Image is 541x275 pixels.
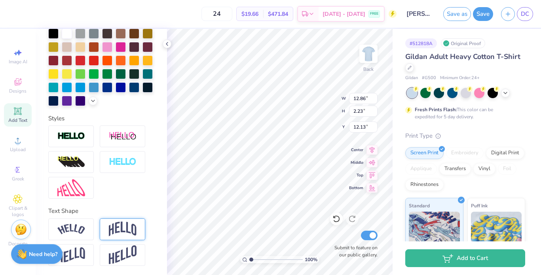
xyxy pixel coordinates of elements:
span: Puff Ink [471,201,488,210]
div: Embroidery [446,147,484,159]
span: Minimum Order: 24 + [440,75,480,82]
div: Screen Print [405,147,444,159]
span: 100 % [305,256,317,263]
span: Center [349,147,363,153]
span: Decorate [8,241,27,247]
div: Original Proof [441,38,485,48]
div: Styles [48,114,154,123]
div: Transfers [439,163,471,175]
span: Standard [409,201,430,210]
span: Middle [349,160,363,165]
span: Gildan [405,75,418,82]
div: Foil [498,163,516,175]
div: Vinyl [473,163,495,175]
img: Arc [57,224,85,235]
img: 3d Illusion [57,156,85,169]
img: Flag [57,247,85,263]
span: Clipart & logos [4,205,32,218]
img: Back [361,46,376,62]
img: Rise [109,245,137,265]
div: Applique [405,163,437,175]
strong: Need help? [29,250,57,258]
div: This color can be expedited for 5 day delivery. [415,106,512,120]
span: Bottom [349,185,363,191]
span: $19.66 [241,10,258,18]
span: # G500 [422,75,436,82]
div: # 512818A [405,38,437,48]
div: Back [363,66,374,73]
span: FREE [370,11,378,17]
span: $471.84 [268,10,288,18]
img: Free Distort [57,179,85,196]
img: Stroke [57,132,85,141]
div: Rhinestones [405,179,444,191]
button: Save [473,7,493,21]
img: Shadow [109,131,137,141]
button: Save as [443,7,471,21]
strong: Fresh Prints Flash: [415,106,457,113]
span: Image AI [9,59,27,65]
img: Negative Space [109,157,137,167]
img: Puff Ink [471,212,522,251]
img: Standard [409,212,460,251]
button: Add to Cart [405,249,525,267]
span: [DATE] - [DATE] [323,10,365,18]
input: Untitled Design [401,6,439,22]
img: Arch [109,222,137,237]
div: Print Type [405,131,525,140]
span: Add Text [8,117,27,123]
span: Top [349,173,363,178]
span: Greek [12,176,24,182]
span: Gildan Adult Heavy Cotton T-Shirt [405,52,520,61]
div: Digital Print [486,147,524,159]
a: DC [517,7,533,21]
span: Designs [9,88,27,94]
input: – – [201,7,232,21]
label: Submit to feature on our public gallery. [330,244,378,258]
div: Text Shape [48,207,154,216]
span: Upload [10,146,26,153]
span: DC [521,9,529,19]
